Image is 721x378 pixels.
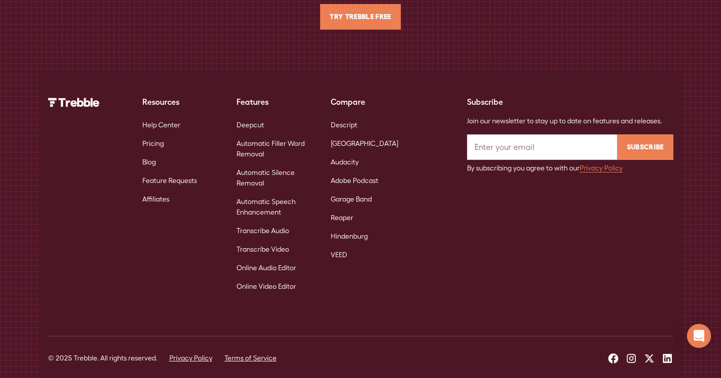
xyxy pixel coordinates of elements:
[617,134,673,160] input: Subscribe
[142,153,156,171] a: Blog
[224,353,277,363] a: Terms of Service
[467,134,673,173] form: Email Form
[331,96,409,108] div: Compare
[142,190,169,209] a: Affiliates
[580,164,623,172] a: Privacy Policy
[236,134,315,163] a: Automatic Filler Word Removal
[331,246,347,264] a: VEED
[467,163,673,173] div: By subscribing you agree to with our
[236,116,264,134] a: Deepcut
[331,153,359,171] a: Audacity
[236,277,296,296] a: Online Video Editor
[331,190,372,209] a: Garage Band
[48,98,100,107] img: Trebble Logo - AI Podcast Editor
[169,353,212,363] a: Privacy Policy
[331,134,398,153] a: [GEOGRAPHIC_DATA]
[142,96,220,108] div: Resources
[331,227,368,246] a: Hindenburg
[331,116,357,134] a: Descript
[142,116,180,134] a: Help Center
[48,353,157,363] div: © 2025 Trebble. All rights reserved.
[236,163,315,193] a: Automatic Silence Removal
[467,116,673,126] div: Join our newsletter to stay up to date on features and releases.
[687,324,711,348] div: Open Intercom Messenger
[142,171,197,190] a: Feature Requests
[236,259,296,277] a: Online Audio Editor
[236,96,315,108] div: Features
[236,222,289,240] a: Transcribe Audio
[331,171,378,190] a: Adobe Podcast
[331,209,353,227] a: Reaper
[236,240,289,259] a: Transcribe Video
[320,4,400,30] a: Try Trebble Free
[467,134,617,160] input: Enter your email
[236,193,315,222] a: Automatic Speech Enhancement
[467,96,673,108] div: Subscribe
[142,134,164,153] a: Pricing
